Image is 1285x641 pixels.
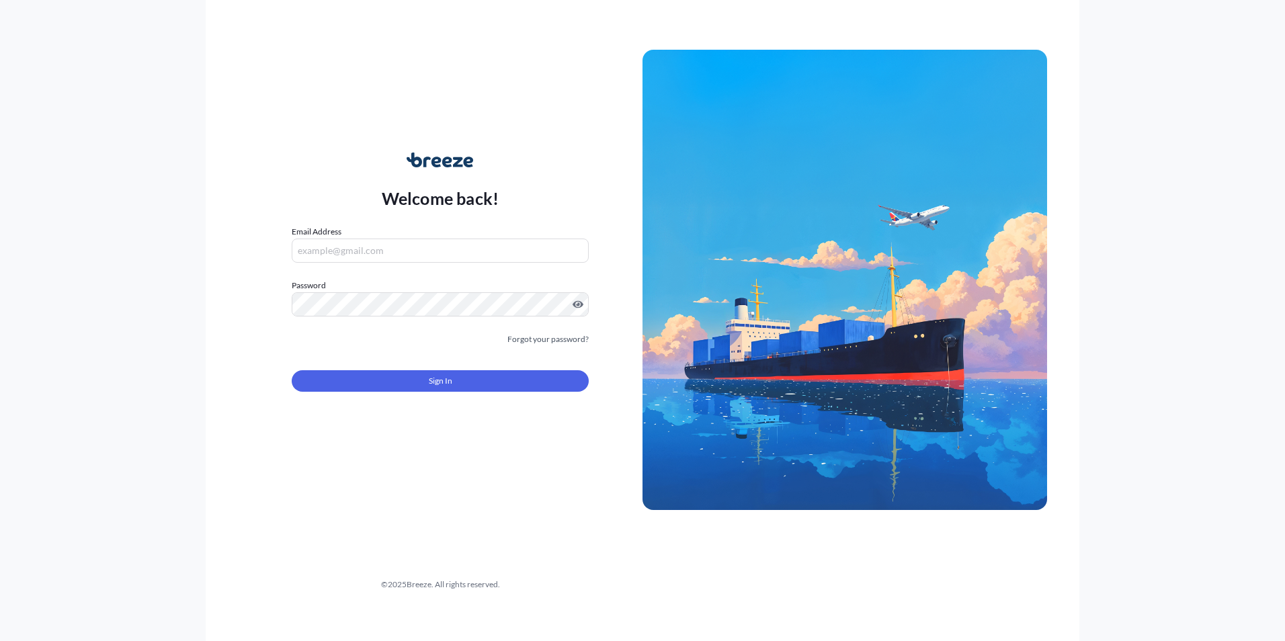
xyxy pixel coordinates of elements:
span: Sign In [429,374,452,388]
button: Show password [573,299,583,310]
input: example@gmail.com [292,239,589,263]
label: Password [292,279,589,292]
label: Email Address [292,225,341,239]
p: Welcome back! [382,187,499,209]
button: Sign In [292,370,589,392]
img: Ship illustration [642,50,1047,509]
a: Forgot your password? [507,333,589,346]
div: © 2025 Breeze. All rights reserved. [238,578,642,591]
